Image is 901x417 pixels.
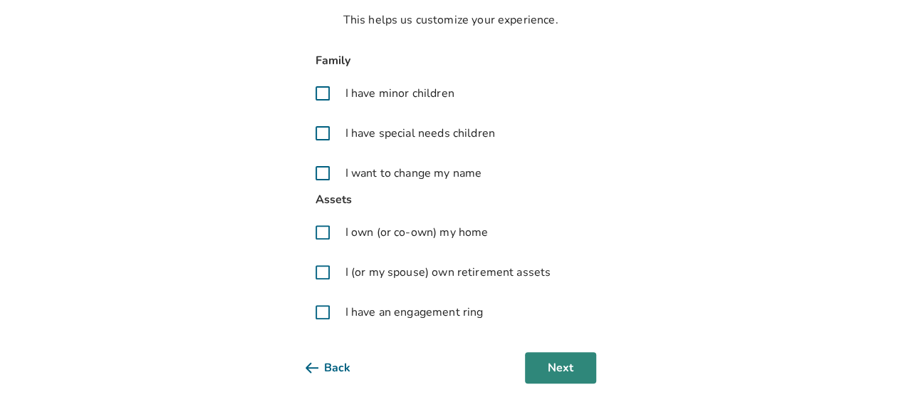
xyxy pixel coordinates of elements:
span: I have an engagement ring [345,304,484,321]
span: Assets [306,190,596,210]
button: Back [306,352,373,383]
span: I have minor children [345,85,454,102]
span: Family [306,51,596,71]
span: I want to change my name [345,165,482,182]
span: I (or my spouse) own retirement assets [345,264,551,281]
button: Next [525,352,596,383]
iframe: Chat Widget [830,349,901,417]
span: I have special needs children [345,125,495,142]
p: This helps us customize your experience. [306,11,596,29]
span: I own (or co-own) my home [345,224,489,241]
